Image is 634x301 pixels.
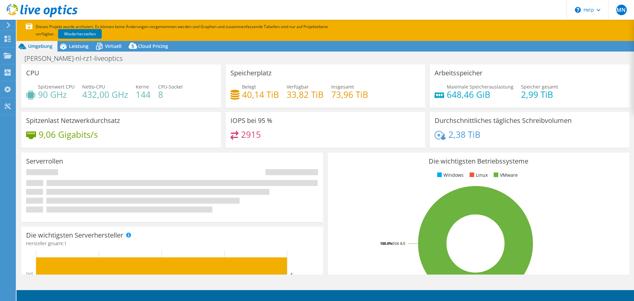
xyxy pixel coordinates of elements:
[447,84,513,90] span: Maximale Speicherauslastung
[38,84,75,90] span: Spitzenwert CPU
[82,84,105,90] span: Netto-CPU
[69,43,88,49] span: Leistung
[230,117,272,124] h3: IOPS bei 95 %
[64,240,67,246] span: 1
[435,69,482,77] h3: Arbeitsspeicher
[158,84,183,90] span: CPU-Sockel
[241,131,261,138] h4: 2915
[38,91,75,98] h4: 90 GHz
[287,91,324,98] h4: 33,82 TiB
[230,69,271,77] h3: Speicherplatz
[521,91,558,98] h4: 2,99 TiB
[616,5,627,15] span: MN
[105,43,122,49] span: Virtuell
[448,131,480,138] h4: 2,38 TiB
[26,240,318,247] h4: Hersteller gesamt:
[380,241,392,246] tspan: 100.0%
[242,84,256,90] span: Belegt
[26,232,123,239] h3: Die wichtigsten Serverhersteller
[242,91,279,98] h4: 40,14 TiB
[468,171,488,179] li: Linux
[138,43,168,49] span: Cloud Pricing
[136,84,149,90] span: Kerne
[21,55,133,62] h1: [PERSON_NAME]-nl-rz1-liveoptics
[331,84,354,90] span: Insgesamt
[39,131,98,138] h4: 9,06 Gigabits/s
[82,91,128,98] h4: 432,00 GHz
[26,23,349,38] p: Dieses Projekt wurde archiviert. Es können keine Änderungen vorgenommen werden und Graphen und zu...
[26,117,120,124] h3: Spitzenlast Netzwerkdurchsatz
[28,43,53,49] span: Umgebung
[136,91,151,98] h4: 144
[436,171,464,179] li: Windows
[447,91,513,98] h4: 648,46 GiB
[492,171,518,179] li: VMware
[158,91,183,98] h4: 8
[575,7,581,13] svg: \n
[331,91,368,98] h4: 73,96 TiB
[392,241,405,246] tspan: ESXi 8.0
[58,29,102,39] a: Wiederherstellen
[291,272,293,276] text: 4
[26,69,39,77] h3: CPU
[333,158,624,165] h3: Die wichtigsten Betriebssysteme
[26,158,63,165] h3: Serverrollen
[435,117,572,124] h3: Durchschnittliches tägliches Schreibvolumen
[521,84,558,90] span: Speicher gesamt
[26,272,33,276] text: Dell
[287,84,309,90] span: Verfügbar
